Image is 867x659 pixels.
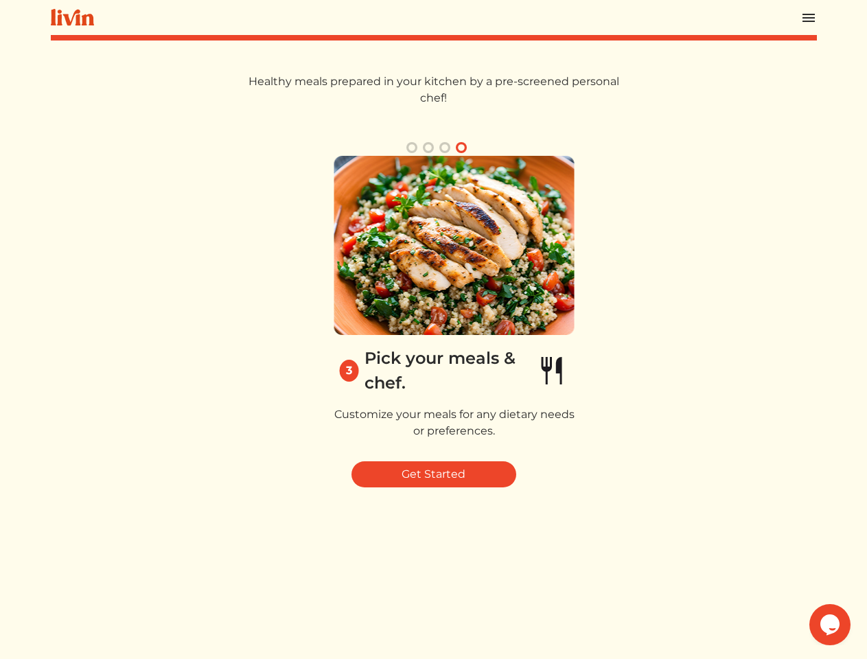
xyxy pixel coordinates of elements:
[334,406,575,439] p: Customize your meals for any dietary needs or preferences.
[365,346,536,395] div: Pick your meals & chef.
[351,461,516,487] a: Get Started
[242,73,625,106] p: Healthy meals prepared in your kitchen by a pre-screened personal chef!
[334,156,575,335] img: 3_pick_meals_chef-55c25994047693acd1d7c2a6e48fda01511ef7206c9398e080ddcb204787bdba.png
[340,360,359,382] div: 3
[51,9,94,26] img: livin-logo-a0d97d1a881af30f6274990eb6222085a2533c92bbd1e4f22c21b4f0d0e3210c.svg
[809,604,853,645] iframe: chat widget
[536,346,569,395] img: fork_knife-af0e252cd690bf5fb846470a45bb6714ae1d200bcc91b415bdda3fab28bc552f.svg
[800,10,817,26] img: menu_hamburger-cb6d353cf0ecd9f46ceae1c99ecbeb4a00e71ca567a856bd81f57e9d8c17bb26.svg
